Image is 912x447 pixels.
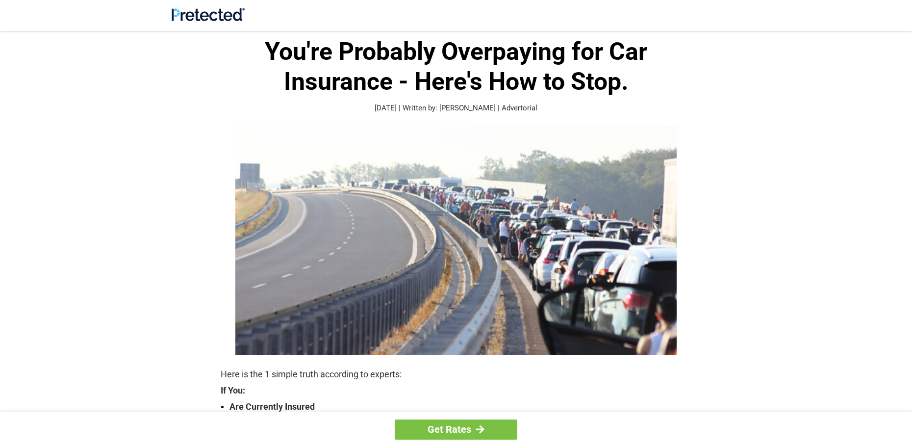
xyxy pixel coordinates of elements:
a: Site Logo [172,14,245,23]
strong: If You: [221,386,691,395]
p: [DATE] | Written by: [PERSON_NAME] | Advertorial [221,103,691,114]
img: Site Logo [172,8,245,21]
p: Here is the 1 simple truth according to experts: [221,368,691,381]
h1: You're Probably Overpaying for Car Insurance - Here's How to Stop. [221,37,691,97]
strong: Are Currently Insured [229,400,691,414]
a: Get Rates [395,420,517,440]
